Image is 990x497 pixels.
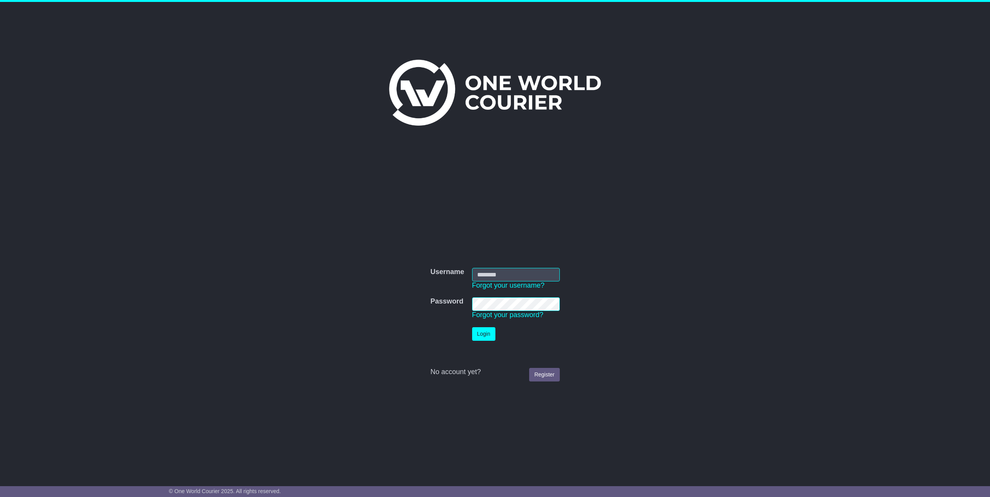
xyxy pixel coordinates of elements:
[430,297,463,306] label: Password
[529,368,559,381] a: Register
[472,281,545,289] a: Forgot your username?
[389,60,601,126] img: One World
[430,268,464,276] label: Username
[472,327,495,341] button: Login
[430,368,559,376] div: No account yet?
[169,488,281,494] span: © One World Courier 2025. All rights reserved.
[472,311,543,319] a: Forgot your password?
